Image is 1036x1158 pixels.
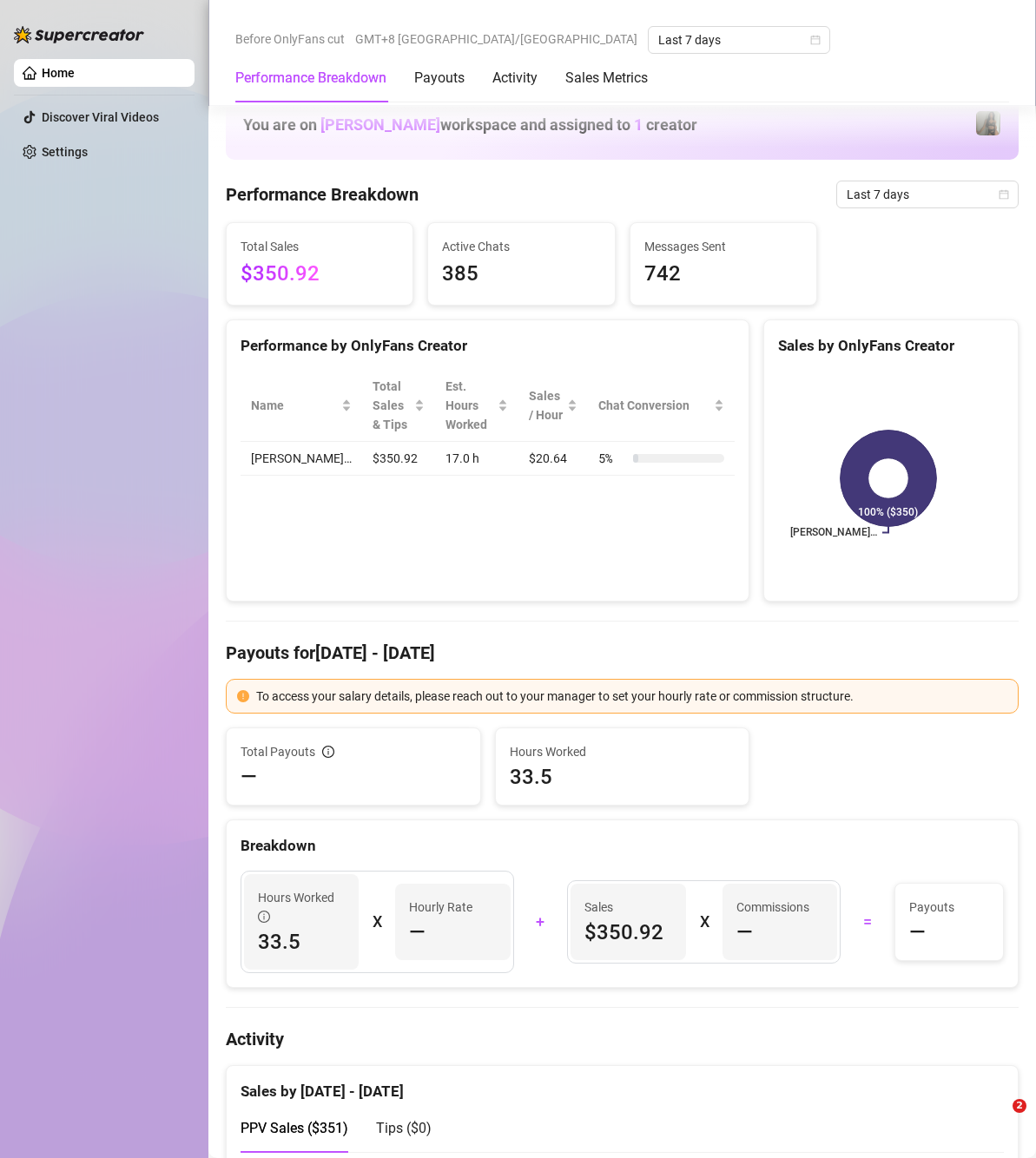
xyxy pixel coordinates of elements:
td: $20.64 [518,442,589,476]
h4: Payouts for [DATE] - [DATE] [226,641,1019,665]
article: Hourly Rate [409,898,472,917]
span: — [909,918,926,946]
span: Hours Worked [510,742,736,761]
a: Home [42,66,75,80]
h4: Activity [226,1027,1019,1051]
article: Commissions [736,898,809,917]
span: calendar [810,35,821,45]
span: Payouts [909,898,990,917]
div: To access your salary details, please reach out to your manager to set your hourly rate or commis... [256,687,1007,706]
span: Before OnlyFans cut [235,26,345,52]
span: Sales / Hour [529,386,564,424]
span: info-circle [322,746,334,758]
h4: Performance Breakdown [226,182,419,207]
span: Active Chats [442,237,600,256]
div: Payouts [414,68,465,89]
div: X [700,908,709,936]
div: Performance by OnlyFans Creator [241,334,735,358]
span: — [409,918,426,946]
span: Total Sales [241,237,399,256]
span: 742 [644,258,802,291]
div: = [851,908,884,936]
div: Sales by OnlyFans Creator [778,334,1004,358]
span: Total Payouts [241,742,315,761]
img: Brandy [976,111,1000,135]
span: Name [251,396,338,415]
th: Name [241,370,362,442]
div: Activity [492,68,538,89]
div: Sales by [DATE] - [DATE] [241,1066,1004,1103]
span: 5 % [598,449,626,468]
span: Last 7 days [658,27,820,53]
span: Last 7 days [847,181,1008,207]
span: 1 [634,115,643,134]
span: exclamation-circle [237,690,249,702]
div: Sales Metrics [565,68,648,89]
span: Chat Conversion [598,396,710,415]
span: Total Sales & Tips [373,377,411,434]
img: logo-BBDzfeDw.svg [14,26,144,43]
span: [PERSON_NAME] [320,115,440,134]
span: 33.5 [258,928,345,956]
text: [PERSON_NAME]… [790,527,877,539]
span: Messages Sent [644,237,802,256]
span: Sales [584,898,671,917]
span: 385 [442,258,600,291]
span: — [736,918,753,946]
div: Performance Breakdown [235,68,386,89]
td: [PERSON_NAME]… [241,442,362,476]
a: Discover Viral Videos [42,110,159,124]
div: + [525,908,558,936]
span: Hours Worked [258,888,345,926]
span: info-circle [258,911,270,923]
span: calendar [999,189,1009,200]
span: Tips ( $0 ) [376,1120,432,1136]
div: Breakdown [241,834,1004,858]
span: $350.92 [584,918,671,946]
a: Settings [42,145,88,159]
th: Total Sales & Tips [362,370,435,442]
span: $350.92 [241,258,399,291]
span: 33.5 [510,763,736,791]
span: GMT+8 [GEOGRAPHIC_DATA]/[GEOGRAPHIC_DATA] [355,26,637,52]
span: 2 [1013,1099,1026,1113]
td: 17.0 h [435,442,518,476]
th: Chat Conversion [588,370,735,442]
td: $350.92 [362,442,435,476]
div: X [373,908,381,936]
iframe: Intercom live chat [977,1099,1019,1141]
div: Est. Hours Worked [445,377,493,434]
th: Sales / Hour [518,370,589,442]
span: PPV Sales ( $351 ) [241,1120,348,1136]
span: — [241,763,257,791]
h1: You are on workspace and assigned to creator [243,115,697,135]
